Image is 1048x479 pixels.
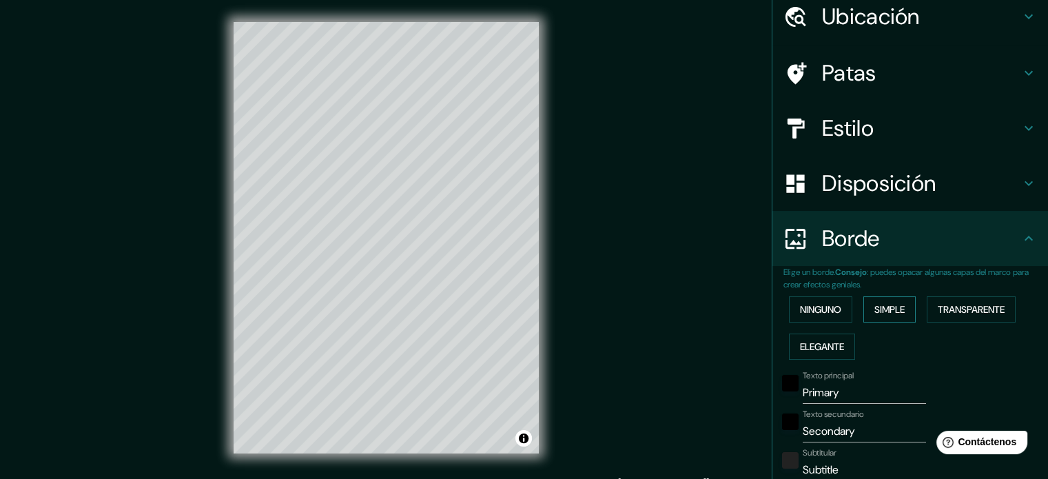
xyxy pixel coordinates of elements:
button: Activar o desactivar atribución [515,430,532,447]
div: Estilo [772,101,1048,156]
font: Elegante [800,340,844,353]
font: Ninguno [800,303,841,316]
font: Transparente [938,303,1005,316]
button: color-222222 [782,452,799,469]
button: Simple [863,296,916,323]
button: Elegante [789,334,855,360]
font: Texto secundario [803,409,864,420]
font: Texto principal [803,370,854,381]
font: Estilo [822,114,874,143]
font: Disposición [822,169,936,198]
font: Patas [822,59,876,88]
div: Borde [772,211,1048,266]
font: : puedes opacar algunas capas del marco para crear efectos geniales. [783,267,1029,290]
button: Ninguno [789,296,852,323]
iframe: Lanzador de widgets de ayuda [925,425,1033,464]
button: negro [782,414,799,430]
font: Subtitular [803,447,836,458]
button: negro [782,375,799,391]
button: Transparente [927,296,1016,323]
font: Simple [874,303,905,316]
div: Patas [772,45,1048,101]
font: Elige un borde. [783,267,835,278]
font: Ubicación [822,2,920,31]
font: Borde [822,224,880,253]
div: Disposición [772,156,1048,211]
font: Consejo [835,267,867,278]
